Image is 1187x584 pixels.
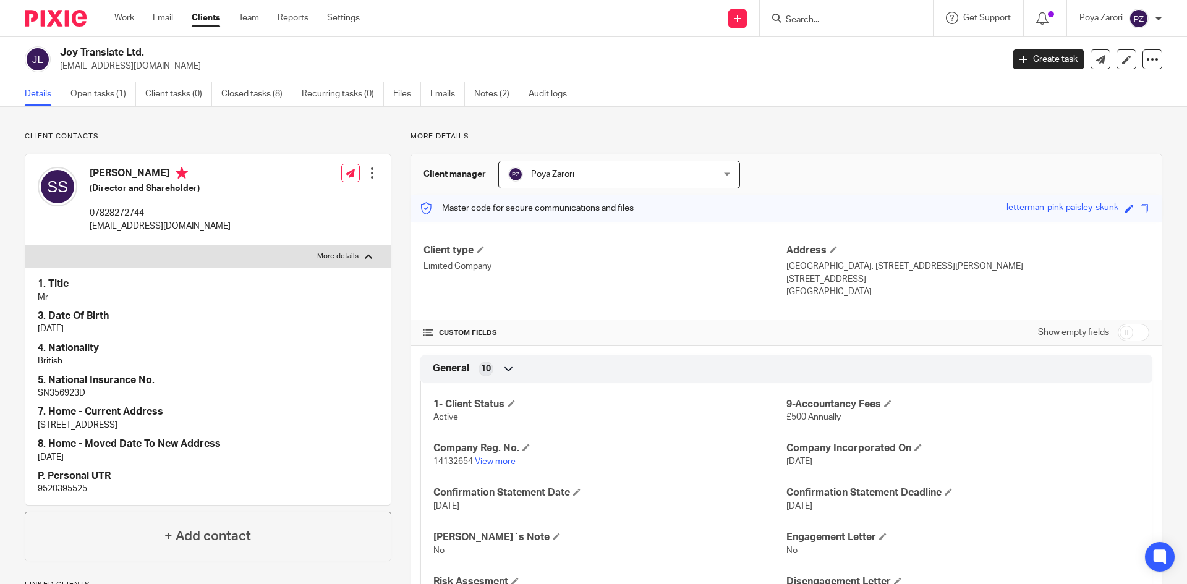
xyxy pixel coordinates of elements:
[786,546,798,555] span: No
[60,46,807,59] h2: Joy Translate Ltd.
[25,82,61,106] a: Details
[221,82,292,106] a: Closed tasks (8)
[393,82,421,106] a: Files
[278,12,308,24] a: Reports
[475,457,516,466] a: View more
[423,168,486,180] h3: Client manager
[176,167,188,179] i: Primary
[786,286,1149,298] p: [GEOGRAPHIC_DATA]
[529,82,576,106] a: Audit logs
[60,60,994,72] p: [EMAIL_ADDRESS][DOMAIN_NAME]
[192,12,220,24] a: Clients
[785,15,896,26] input: Search
[433,398,786,411] h4: 1- Client Status
[239,12,259,24] a: Team
[38,483,378,495] p: 9520395525
[38,342,378,355] h4: 4. Nationality
[38,374,378,387] h4: 5. National Insurance No.
[433,457,473,466] span: 14132654
[38,310,378,323] h4: 3. Date Of Birth
[786,442,1139,455] h4: Company Incorporated On
[145,82,212,106] a: Client tasks (0)
[25,10,87,27] img: Pixie
[433,486,786,499] h4: Confirmation Statement Date
[1006,201,1118,216] div: letterman-pink-paisley-skunk
[164,527,251,546] h4: + Add contact
[302,82,384,106] a: Recurring tasks (0)
[1079,12,1123,24] p: Poya Zarori
[38,167,77,206] img: svg%3E
[38,355,378,367] p: British
[508,167,523,182] img: svg%3E
[1129,9,1149,28] img: svg%3E
[474,82,519,106] a: Notes (2)
[423,244,786,257] h4: Client type
[433,546,445,555] span: No
[38,405,378,418] h4: 7. Home - Current Address
[433,442,786,455] h4: Company Reg. No.
[786,273,1149,286] p: [STREET_ADDRESS]
[786,531,1139,544] h4: Engagement Letter
[786,244,1149,257] h4: Address
[433,413,458,421] span: Active
[423,260,786,273] p: Limited Company
[423,328,786,338] h4: CUSTOM FIELDS
[531,170,574,179] span: Poya Zarori
[786,260,1149,273] p: [GEOGRAPHIC_DATA], [STREET_ADDRESS][PERSON_NAME]
[70,82,136,106] a: Open tasks (1)
[38,438,378,451] h4: 8. Home - Moved Date To New Address
[786,486,1139,499] h4: Confirmation Statement Deadline
[786,502,812,510] span: [DATE]
[430,82,465,106] a: Emails
[786,398,1139,411] h4: 9-Accountancy Fees
[90,167,231,182] h4: [PERSON_NAME]
[38,387,378,399] p: SN356923D
[153,12,173,24] a: Email
[38,291,378,303] p: Mr
[90,220,231,232] p: [EMAIL_ADDRESS][DOMAIN_NAME]
[38,451,378,463] p: [DATE]
[90,182,231,195] h5: (Director and Shareholder)
[38,470,378,483] h4: P. Personal UTR
[963,14,1011,22] span: Get Support
[786,413,841,421] span: £500 Annually
[317,252,359,261] p: More details
[481,363,491,375] span: 10
[25,46,51,72] img: svg%3E
[411,132,1162,142] p: More details
[38,419,378,431] p: [STREET_ADDRESS]
[786,457,812,466] span: [DATE]
[1038,326,1109,339] label: Show empty fields
[38,323,378,335] p: [DATE]
[25,132,391,142] p: Client contacts
[90,207,231,219] p: 07828272744
[420,202,634,214] p: Master code for secure communications and files
[433,531,786,544] h4: [PERSON_NAME]`s Note
[114,12,134,24] a: Work
[1013,49,1084,69] a: Create task
[433,502,459,510] span: [DATE]
[327,12,360,24] a: Settings
[433,362,469,375] span: General
[38,277,378,290] h4: 1. Title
